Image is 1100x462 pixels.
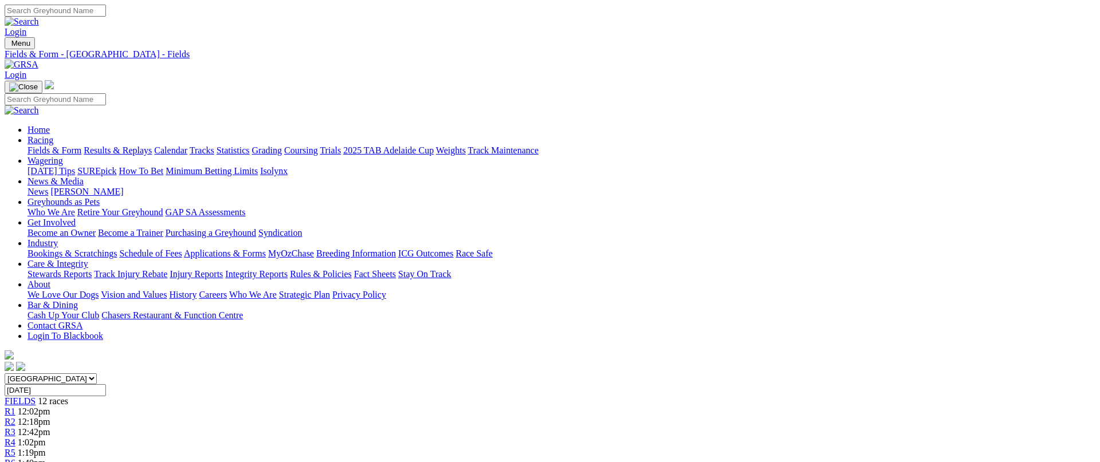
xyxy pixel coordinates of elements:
[27,125,50,135] a: Home
[27,331,103,341] a: Login To Blackbook
[27,218,76,227] a: Get Involved
[27,207,75,217] a: Who We Are
[398,248,453,258] a: ICG Outcomes
[5,60,38,70] img: GRSA
[11,39,30,48] span: Menu
[5,350,14,360] img: logo-grsa-white.png
[27,269,1095,279] div: Care & Integrity
[5,93,106,105] input: Search
[27,269,92,279] a: Stewards Reports
[5,49,1095,60] a: Fields & Form - [GEOGRAPHIC_DATA] - Fields
[5,427,15,437] a: R3
[5,81,42,93] button: Toggle navigation
[169,290,197,299] a: History
[27,310,99,320] a: Cash Up Your Club
[5,417,15,427] a: R2
[354,269,396,279] a: Fact Sheets
[436,145,466,155] a: Weights
[119,166,164,176] a: How To Bet
[27,290,99,299] a: We Love Our Dogs
[27,321,82,330] a: Contact GRSA
[316,248,396,258] a: Breeding Information
[166,207,246,217] a: GAP SA Assessments
[27,228,96,238] a: Become an Owner
[5,70,26,80] a: Login
[166,228,256,238] a: Purchasing a Greyhound
[101,310,243,320] a: Chasers Restaurant & Function Centre
[27,207,1095,218] div: Greyhounds as Pets
[5,437,15,447] a: R4
[119,248,182,258] a: Schedule of Fees
[27,166,75,176] a: [DATE] Tips
[50,187,123,196] a: [PERSON_NAME]
[27,197,100,207] a: Greyhounds as Pets
[217,145,250,155] a: Statistics
[27,187,1095,197] div: News & Media
[27,290,1095,300] div: About
[170,269,223,279] a: Injury Reports
[27,166,1095,176] div: Wagering
[284,145,318,155] a: Coursing
[101,290,167,299] a: Vision and Values
[5,5,106,17] input: Search
[18,448,46,457] span: 1:19pm
[199,290,227,299] a: Careers
[5,448,15,457] a: R5
[18,437,46,447] span: 1:02pm
[94,269,167,279] a: Track Injury Rebate
[27,279,50,289] a: About
[98,228,163,238] a: Become a Trainer
[5,27,26,37] a: Login
[18,406,50,416] span: 12:02pm
[27,145,81,155] a: Fields & Form
[27,176,84,186] a: News & Media
[5,105,39,116] img: Search
[27,145,1095,156] div: Racing
[184,248,266,258] a: Applications & Forms
[290,269,352,279] a: Rules & Policies
[84,145,152,155] a: Results & Replays
[190,145,214,155] a: Tracks
[398,269,451,279] a: Stay On Track
[468,145,539,155] a: Track Maintenance
[27,135,53,145] a: Racing
[5,384,106,396] input: Select date
[260,166,288,176] a: Isolynx
[268,248,314,258] a: MyOzChase
[27,248,1095,259] div: Industry
[27,156,63,165] a: Wagering
[27,300,78,310] a: Bar & Dining
[455,248,492,258] a: Race Safe
[18,427,50,437] span: 12:42pm
[27,259,88,268] a: Care & Integrity
[5,396,36,406] a: FIELDS
[225,269,288,279] a: Integrity Reports
[343,145,434,155] a: 2025 TAB Adelaide Cup
[5,362,14,371] img: facebook.svg
[27,187,48,196] a: News
[252,145,282,155] a: Grading
[27,238,58,248] a: Industry
[27,248,117,258] a: Bookings & Scratchings
[77,207,163,217] a: Retire Your Greyhound
[38,396,68,406] span: 12 races
[5,406,15,416] a: R1
[154,145,187,155] a: Calendar
[166,166,258,176] a: Minimum Betting Limits
[77,166,116,176] a: SUREpick
[5,17,39,27] img: Search
[16,362,25,371] img: twitter.svg
[27,310,1095,321] div: Bar & Dining
[27,228,1095,238] div: Get Involved
[332,290,386,299] a: Privacy Policy
[229,290,277,299] a: Who We Are
[5,37,35,49] button: Toggle navigation
[45,80,54,89] img: logo-grsa-white.png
